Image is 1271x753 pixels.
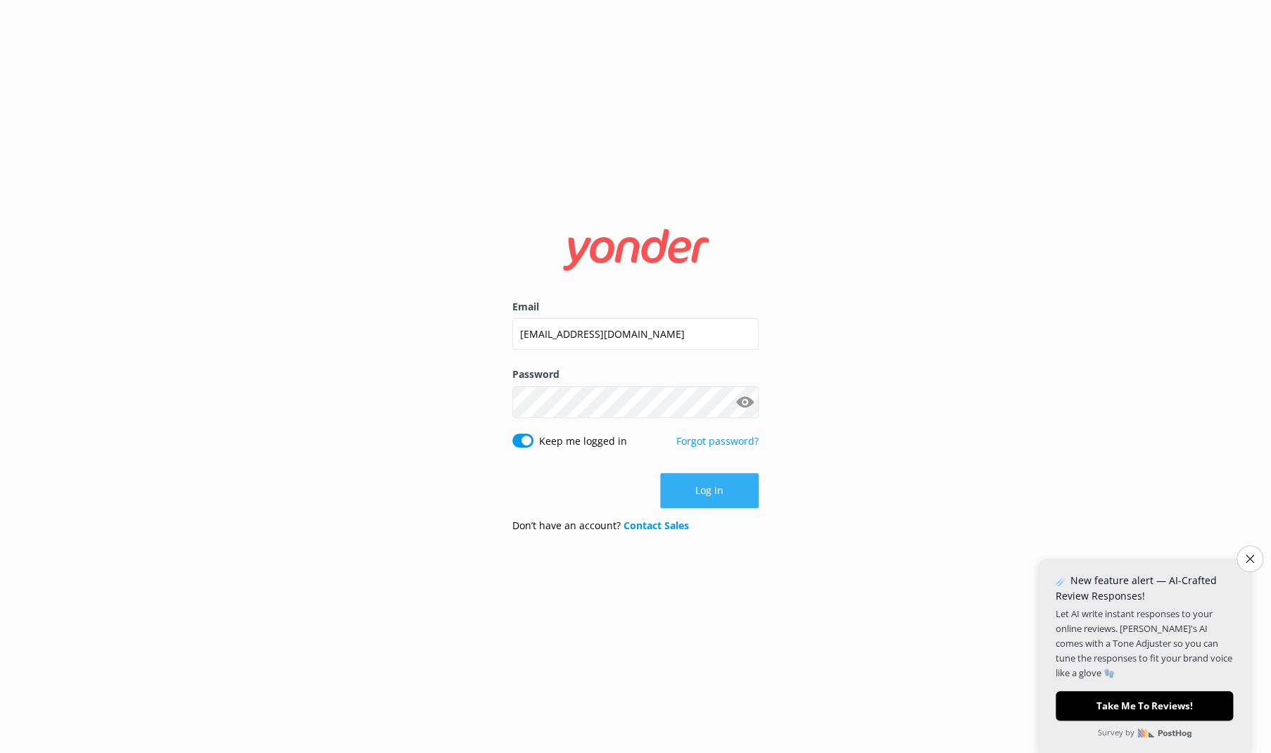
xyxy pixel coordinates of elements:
[512,367,759,382] label: Password
[512,299,759,315] label: Email
[660,473,759,508] button: Log in
[539,434,627,449] label: Keep me logged in
[512,318,759,350] input: user@emailaddress.com
[731,388,759,416] button: Show password
[676,434,759,448] a: Forgot password?
[624,519,689,532] a: Contact Sales
[512,518,689,533] p: Don’t have an account?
